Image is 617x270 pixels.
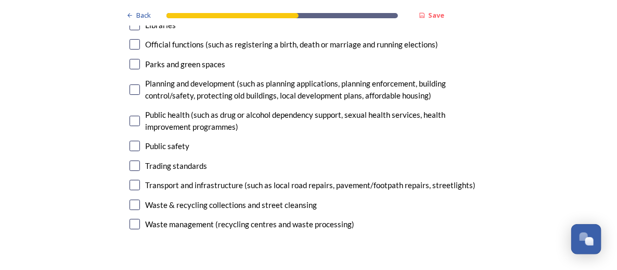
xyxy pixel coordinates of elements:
div: Waste management (recycling centres and waste processing) [145,218,354,230]
span: Back [136,10,151,20]
div: Public safety [145,140,189,152]
div: Public health (such as drug or alcohol dependency support, sexual health services, health improve... [145,109,487,132]
div: Parks and green spaces [145,58,225,70]
div: Transport and infrastructure (such as local road repairs, pavement/footpath repairs, streetlights) [145,179,475,191]
button: Open Chat [571,224,601,254]
div: Official functions (such as registering a birth, death or marriage and running elections) [145,39,438,51]
strong: Save [429,10,445,20]
div: Trading standards [145,160,207,172]
div: Planning and development (such as planning applications, planning enforcement, building control/s... [145,78,487,101]
div: Waste & recycling collections and street cleansing [145,199,317,211]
